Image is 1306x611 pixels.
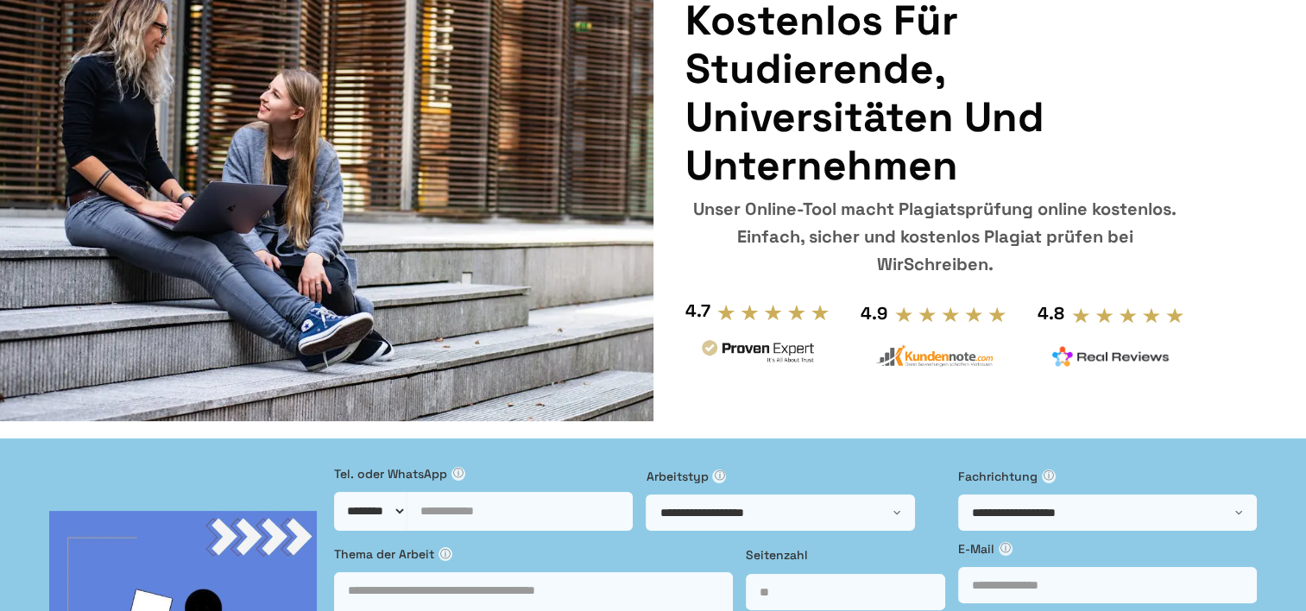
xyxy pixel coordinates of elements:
span: ⓘ [712,469,726,483]
span: ⓘ [438,547,452,561]
label: Arbeitstyp [646,467,944,486]
span: ⓘ [1042,469,1056,483]
label: Seitenzahl [746,545,945,564]
img: stars [894,305,1007,324]
img: realreviews [1052,346,1170,367]
img: provenexpert [699,337,817,369]
label: E-Mail [958,539,1257,558]
img: stars [716,303,830,322]
div: Unser Online-Tool macht Plagiatsprüfung online kostenlos. Einfach, sicher und kostenlos Plagiat p... [685,195,1184,278]
label: Fachrichtung [958,467,1257,486]
div: 4.7 [685,297,710,324]
img: stars [1071,306,1184,325]
label: Thema der Arbeit [334,545,733,564]
span: ⓘ [999,542,1013,556]
label: Tel. oder WhatsApp [334,464,633,483]
div: 4.8 [1038,299,1064,327]
div: 4.9 [861,299,887,327]
img: kundennote [875,344,993,368]
span: ⓘ [451,467,465,481]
